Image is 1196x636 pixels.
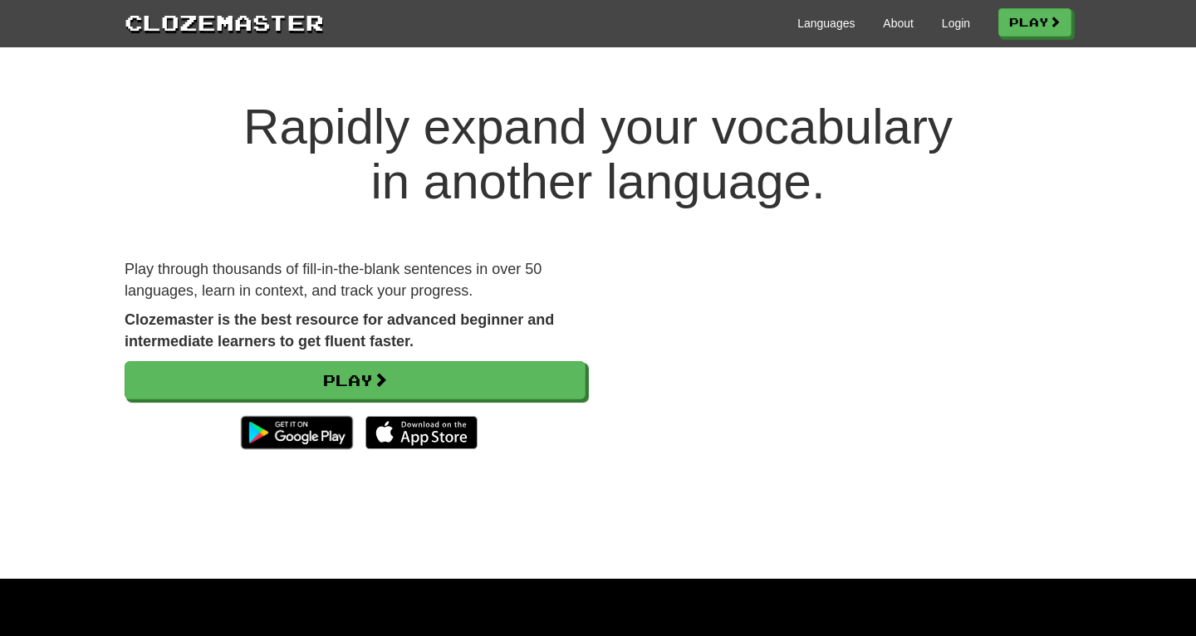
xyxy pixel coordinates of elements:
[125,259,586,301] p: Play through thousands of fill-in-the-blank sentences in over 50 languages, learn in context, and...
[125,361,586,399] a: Play
[942,15,970,32] a: Login
[797,15,855,32] a: Languages
[998,8,1071,37] a: Play
[365,416,478,449] img: Download_on_the_App_Store_Badge_US-UK_135x40-25178aeef6eb6b83b96f5f2d004eda3bffbb37122de64afbaef7...
[125,7,324,37] a: Clozemaster
[125,311,554,350] strong: Clozemaster is the best resource for advanced beginner and intermediate learners to get fluent fa...
[883,15,914,32] a: About
[233,408,361,457] img: Get it on Google Play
